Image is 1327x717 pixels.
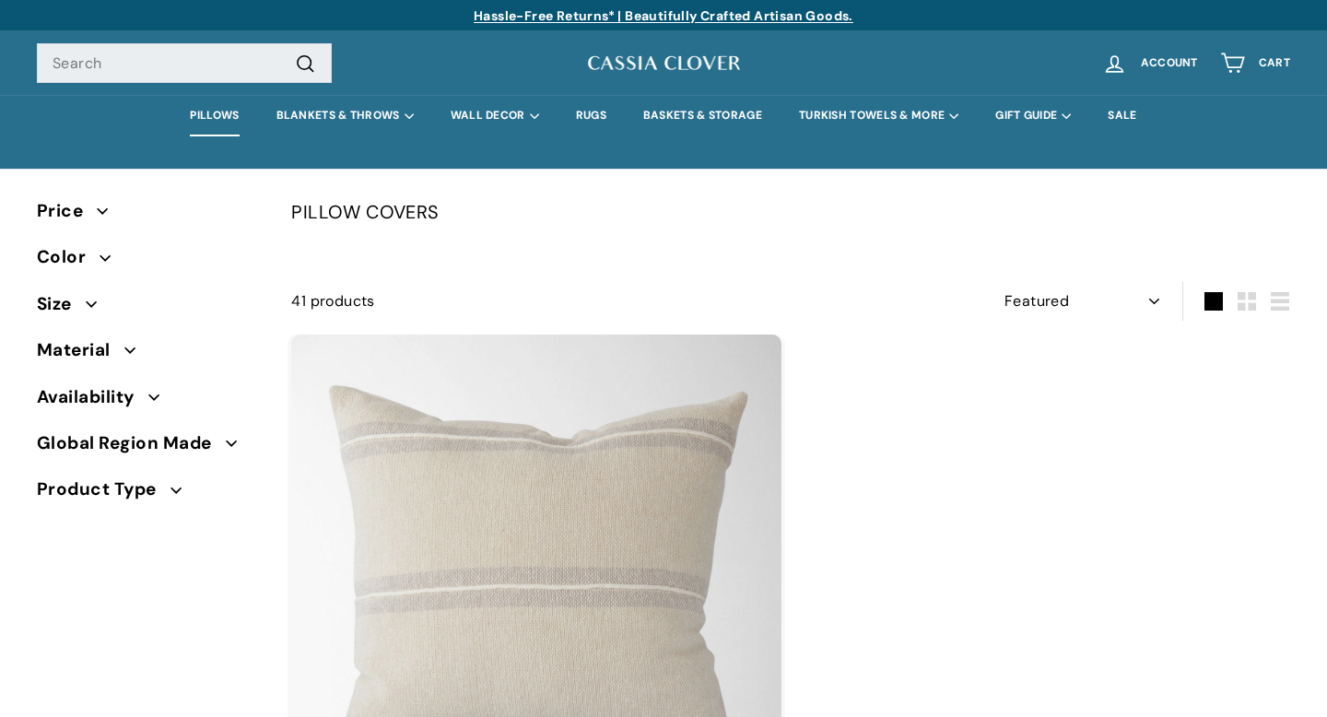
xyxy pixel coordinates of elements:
[37,425,262,471] button: Global Region Made
[258,95,432,136] summary: BLANKETS & THROWS
[37,243,100,271] span: Color
[37,193,262,239] button: Price
[291,197,1290,227] div: PILLOW COVERS
[37,379,262,425] button: Availability
[1209,36,1301,90] a: Cart
[1089,95,1155,136] a: SALE
[37,332,262,378] button: Material
[977,95,1089,136] summary: GIFT GUIDE
[781,95,977,136] summary: TURKISH TOWELS & MORE
[37,429,226,457] span: Global Region Made
[171,95,257,136] a: PILLOWS
[625,95,781,136] a: BASKETS & STORAGE
[37,336,124,364] span: Material
[1141,57,1198,69] span: Account
[37,197,97,225] span: Price
[37,383,148,411] span: Availability
[37,476,170,503] span: Product Type
[432,95,558,136] summary: WALL DECOR
[474,7,853,24] a: Hassle-Free Returns* | Beautifully Crafted Artisan Goods.
[37,290,86,318] span: Size
[291,289,791,313] div: 41 products
[37,239,262,285] button: Color
[37,471,262,517] button: Product Type
[1091,36,1209,90] a: Account
[37,286,262,332] button: Size
[1259,57,1290,69] span: Cart
[558,95,625,136] a: RUGS
[37,43,332,84] input: Search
